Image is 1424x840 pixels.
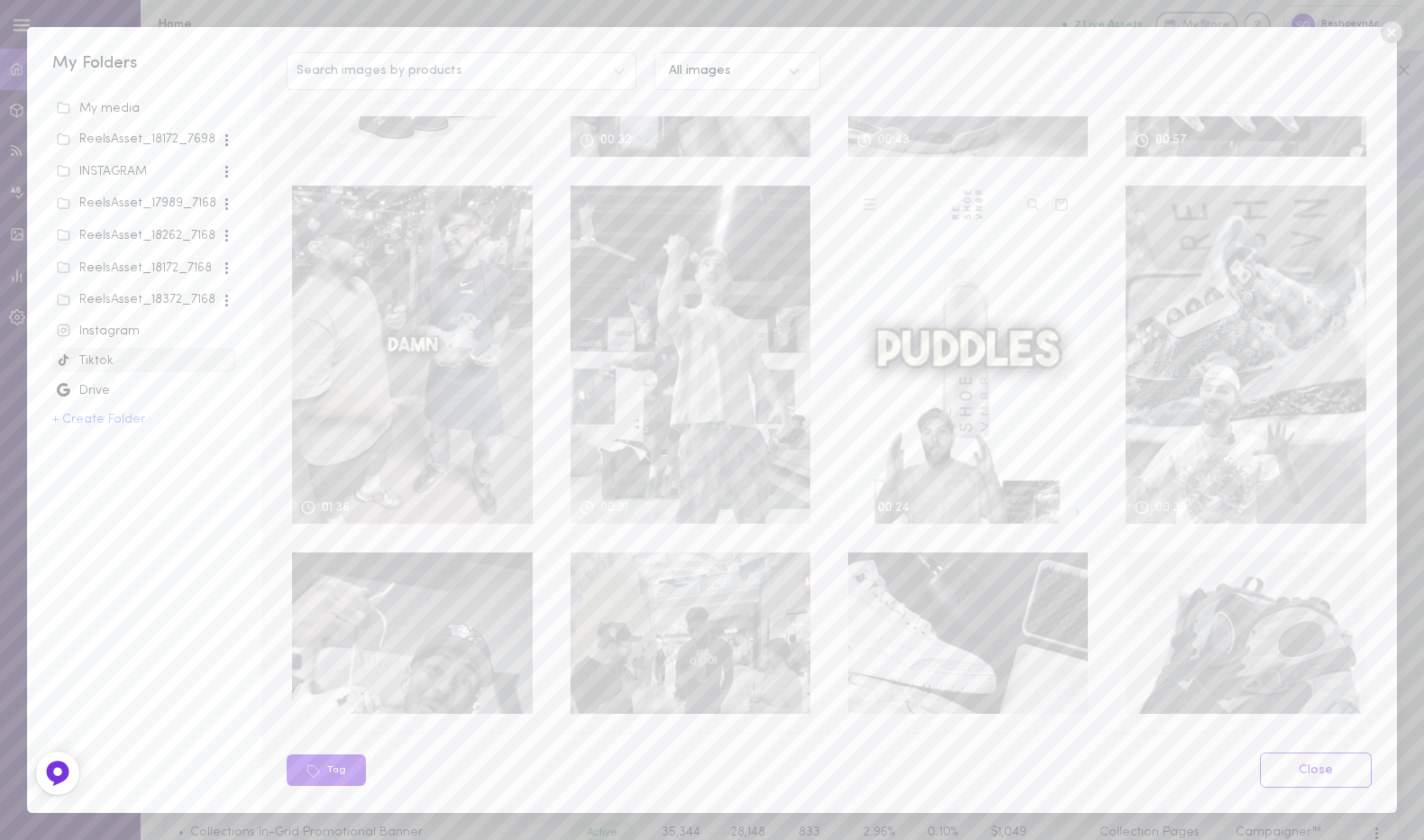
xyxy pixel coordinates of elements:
[669,65,731,78] div: All images
[1135,502,1187,516] div: 00:33
[52,222,236,249] span: ReelsAsset_18262_7168
[57,195,221,213] div: ReelsAsset_17989_7168
[857,134,909,148] div: 00:43
[57,163,221,181] div: INSTAGRAM
[261,27,1396,812] div: Search images by productsAll imagesvideo00:00video00:32video00:43video00:57video01:36video00:31vi...
[1135,134,1186,148] div: 00:57
[52,189,236,216] span: ReelsAsset_17989_7168
[52,96,236,121] span: unsorted
[580,134,632,148] div: 00:32
[57,100,232,118] div: My media
[57,260,221,278] div: ReelsAsset_18172_7168
[301,134,353,148] div: 00:00
[857,502,909,516] div: 00:24
[52,125,236,152] span: ReelsAsset_18172_7698
[52,55,138,72] span: My Folders
[52,286,236,313] span: ReelsAsset_18372_7168
[57,131,221,149] div: ReelsAsset_18172_7698
[57,382,232,400] div: Drive
[57,323,232,341] div: Instagram
[52,414,145,426] button: + Create Folder
[57,352,232,370] div: Tiktok
[297,65,462,78] span: Search images by products
[301,502,350,516] div: 01:36
[287,754,366,786] button: Tag
[44,760,71,787] img: Feedback Button
[57,227,221,245] div: ReelsAsset_18262_7168
[1260,753,1372,788] a: Close
[52,253,236,280] span: ReelsAsset_18172_7168
[52,158,236,185] span: INSTAGRAM
[57,291,221,309] div: ReelsAsset_18372_7168
[580,502,628,516] div: 00:31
